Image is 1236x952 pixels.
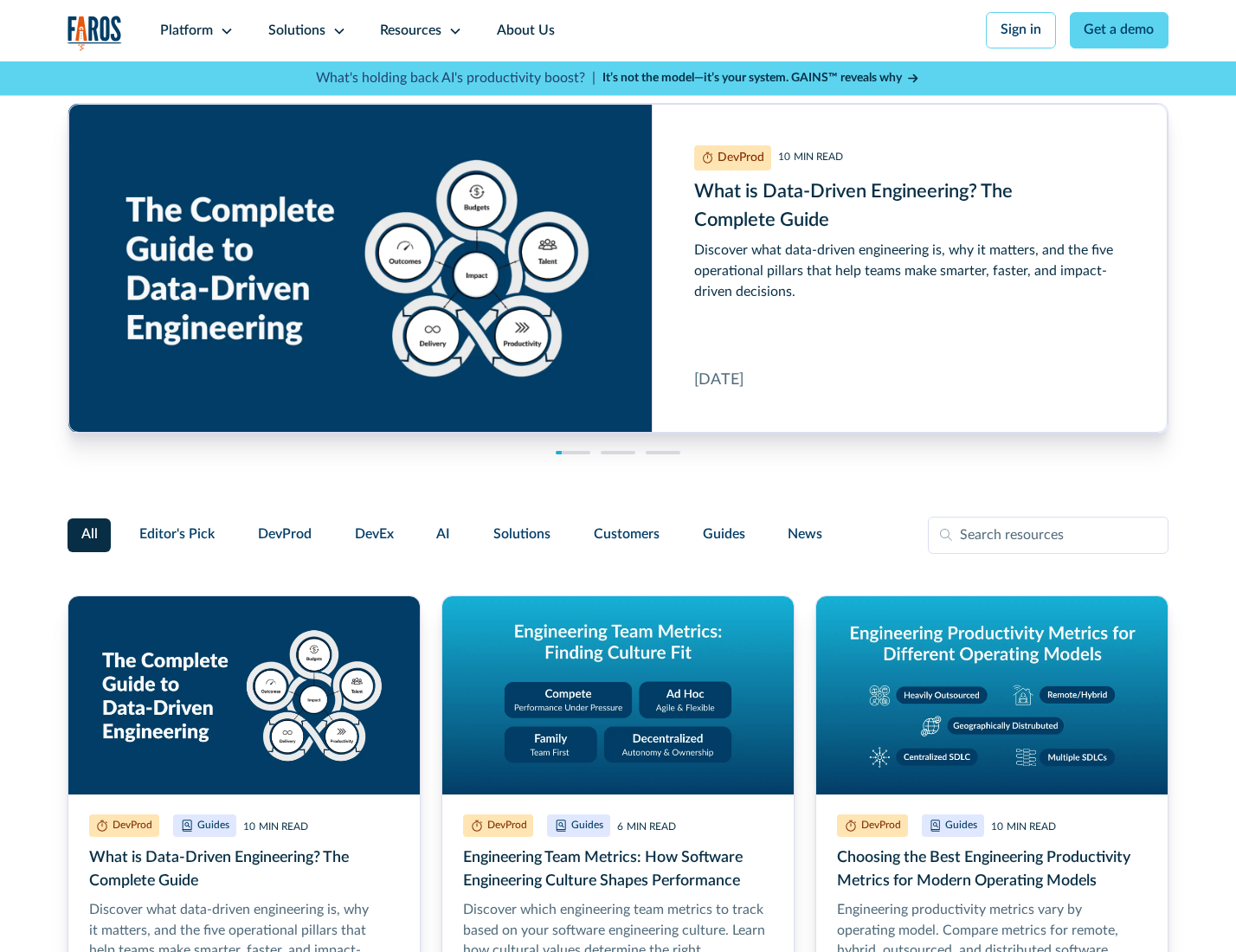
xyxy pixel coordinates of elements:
[594,524,660,545] span: Customers
[816,596,1168,794] img: Graphic titled 'Engineering productivity metrics for different operating models' showing five mod...
[160,21,213,42] div: Platform
[68,16,123,51] a: home
[493,524,550,545] span: Solutions
[602,72,902,84] strong: It’s not the model—it’s your system. GAINS™ reveals why
[602,69,921,87] a: It’s not the model—it’s your system. GAINS™ reveals why
[68,596,420,794] img: Graphic titled 'The Complete Guide to Data-Driven Engineering' showing five pillars around a cent...
[316,68,595,89] p: What's holding back AI's productivity boost? |
[442,596,794,794] img: Graphic titled 'Engineering Team Metrics: Finding Culture Fit' with four cultural models: Compete...
[436,524,450,545] span: AI
[81,524,98,545] span: All
[986,12,1056,48] a: Sign in
[788,524,822,545] span: News
[258,524,312,545] span: DevProd
[68,104,1168,433] div: cms-link
[355,524,394,545] span: DevEx
[68,517,1169,555] form: Filter Form
[68,16,123,51] img: Logo of the analytics and reporting company Faros.
[268,21,325,42] div: Solutions
[68,104,1168,433] a: What is Data-Driven Engineering? The Complete Guide
[380,21,441,42] div: Resources
[139,524,215,545] span: Editor's Pick
[928,517,1168,555] input: Search resources
[1070,12,1169,48] a: Get a demo
[703,524,745,545] span: Guides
